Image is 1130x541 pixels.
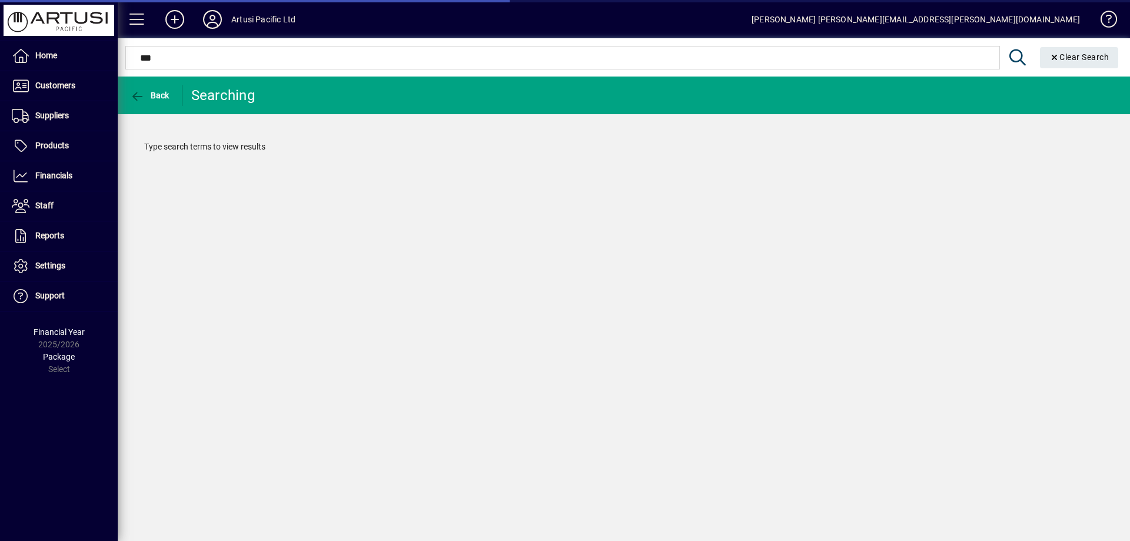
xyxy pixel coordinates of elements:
[1040,47,1119,68] button: Clear
[35,51,57,60] span: Home
[6,251,118,281] a: Settings
[1092,2,1115,41] a: Knowledge Base
[132,129,1115,165] div: Type search terms to view results
[35,291,65,300] span: Support
[127,85,172,106] button: Back
[191,86,255,105] div: Searching
[156,9,194,30] button: Add
[6,221,118,251] a: Reports
[231,10,295,29] div: Artusi Pacific Ltd
[35,231,64,240] span: Reports
[6,191,118,221] a: Staff
[6,101,118,131] a: Suppliers
[35,141,69,150] span: Products
[35,81,75,90] span: Customers
[194,9,231,30] button: Profile
[35,261,65,270] span: Settings
[35,201,54,210] span: Staff
[6,281,118,311] a: Support
[43,352,75,361] span: Package
[6,41,118,71] a: Home
[1049,52,1109,62] span: Clear Search
[35,171,72,180] span: Financials
[6,71,118,101] a: Customers
[118,85,182,106] app-page-header-button: Back
[6,161,118,191] a: Financials
[35,111,69,120] span: Suppliers
[752,10,1080,29] div: [PERSON_NAME] [PERSON_NAME][EMAIL_ADDRESS][PERSON_NAME][DOMAIN_NAME]
[34,327,85,337] span: Financial Year
[6,131,118,161] a: Products
[130,91,169,100] span: Back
